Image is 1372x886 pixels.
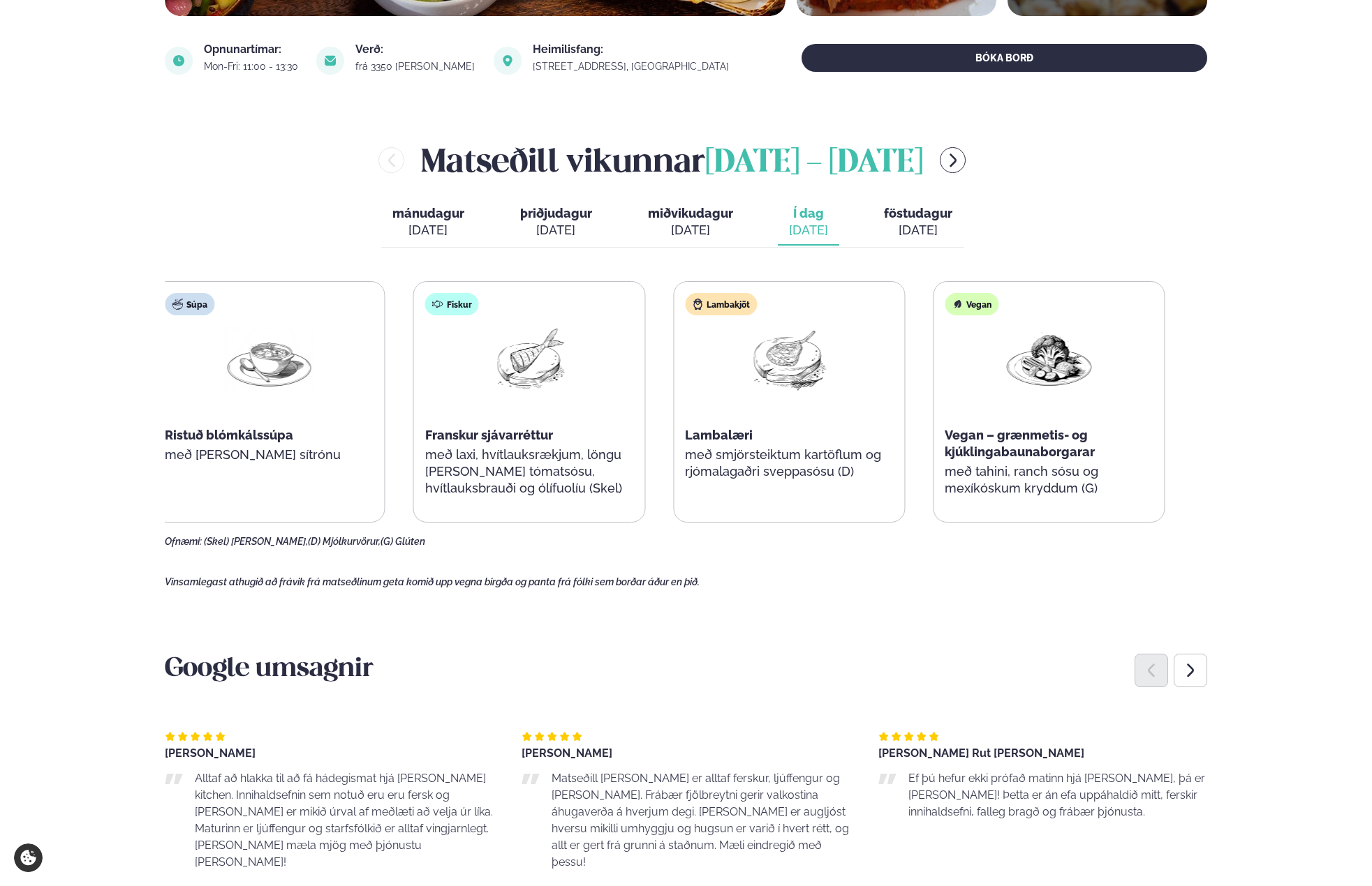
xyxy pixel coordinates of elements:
[705,148,923,179] span: [DATE] - [DATE]
[165,748,494,759] div: [PERSON_NAME]
[392,222,464,239] div: [DATE]
[165,653,1207,686] h3: Google umsagnir
[1174,654,1207,687] div: Next slide
[14,843,43,872] a: Cookie settings
[533,44,730,55] div: Heimilisfang:
[520,222,592,239] div: [DATE]
[421,137,923,183] h2: Matseðill vikunnar
[165,446,373,463] p: með [PERSON_NAME] sítrónu
[172,299,183,310] img: soup.svg
[744,326,834,391] img: Lamb-Meat.png
[908,770,1207,820] p: Ef þú hefur ekki prófað matinn hjá [PERSON_NAME], þá er [PERSON_NAME]! Þetta er án efa uppáhaldið...
[355,61,476,72] div: frá 3350 [PERSON_NAME]
[381,536,425,547] span: (G) Glúten
[432,299,443,310] img: fish.svg
[802,44,1207,72] button: BÓKA BORÐ
[884,222,952,239] div: [DATE]
[945,293,998,315] div: Vegan
[165,536,202,547] span: Ofnæmi:
[316,47,344,75] img: image alt
[884,206,952,220] span: föstudagur
[355,44,476,55] div: Verð:
[165,293,214,315] div: Súpa
[204,44,300,55] div: Opnunartímar:
[165,576,700,587] span: Vinsamlegast athugið að frávik frá matseðlinum geta komið upp vegna birgða og panta frá fólki sem...
[789,222,828,239] div: [DATE]
[485,326,574,391] img: Fish.png
[165,428,293,442] span: Ristuð blómkálssúpa
[308,536,381,547] span: (D) Mjólkurvörur,
[381,200,475,246] button: mánudagur [DATE]
[1135,654,1168,687] div: Previous slide
[425,428,553,442] span: Franskur sjávarréttur
[648,206,733,220] span: miðvikudagur
[685,446,893,480] p: með smjörsteiktum kartöflum og rjómalagaðri sveppasósu (D)
[878,748,1207,759] div: [PERSON_NAME] Rut [PERSON_NAME]
[685,293,757,315] div: Lambakjöt
[520,206,592,220] span: þriðjudagur
[685,428,753,442] span: Lambalæri
[945,463,1153,497] p: með tahini, ranch sósu og mexíkóskum kryddum (G)
[552,772,849,869] span: Matseðill [PERSON_NAME] er alltaf ferskur, ljúffengur og [PERSON_NAME]. Frábær fjölbreytni gerir ...
[165,47,193,75] img: image alt
[225,326,314,391] img: Soup.png
[195,772,493,869] span: Alltaf að hlakka til að fá hádegismat hjá [PERSON_NAME] kitchen. Innihaldsefnin sem notuð eru eru...
[494,47,522,75] img: image alt
[1004,326,1093,391] img: Vegan.png
[873,200,964,246] button: föstudagur [DATE]
[392,206,464,220] span: mánudagur
[789,205,828,222] span: Í dag
[425,293,479,315] div: Fiskur
[945,428,1095,459] span: Vegan – grænmetis- og kjúklingabaunaborgarar
[952,299,963,310] img: Vegan.svg
[778,200,839,246] button: Í dag [DATE]
[692,299,703,310] img: Lamb.svg
[533,58,730,75] a: link
[522,748,850,759] div: [PERSON_NAME]
[637,200,744,246] button: miðvikudagur [DATE]
[509,200,603,246] button: þriðjudagur [DATE]
[204,61,300,72] div: Mon-Fri: 11:00 - 13:30
[940,147,966,173] button: menu-btn-right
[648,222,733,239] div: [DATE]
[378,147,404,173] button: menu-btn-left
[425,446,633,497] p: með laxi, hvítlauksrækjum, löngu [PERSON_NAME] tómatsósu, hvítlauksbrauði og ólífuolíu (Skel)
[204,536,308,547] span: (Skel) [PERSON_NAME],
